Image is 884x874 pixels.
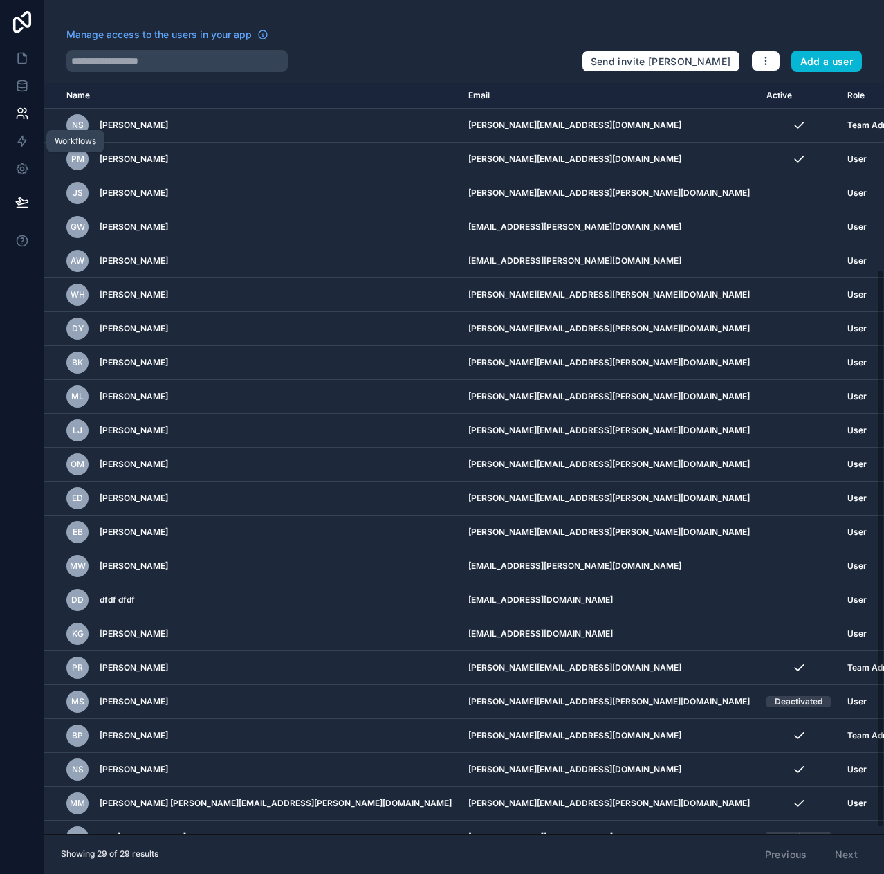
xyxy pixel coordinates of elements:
[460,278,758,312] td: [PERSON_NAME][EMAIL_ADDRESS][PERSON_NAME][DOMAIN_NAME]
[100,120,168,131] span: [PERSON_NAME]
[460,685,758,719] td: [PERSON_NAME][EMAIL_ADDRESS][PERSON_NAME][DOMAIN_NAME]
[100,391,168,402] span: [PERSON_NAME]
[847,391,867,402] span: User
[460,176,758,210] td: [PERSON_NAME][EMAIL_ADDRESS][PERSON_NAME][DOMAIN_NAME]
[847,594,867,606] span: User
[775,832,822,843] div: Deactivated
[847,289,867,300] span: User
[460,414,758,448] td: [PERSON_NAME][EMAIL_ADDRESS][PERSON_NAME][DOMAIN_NAME]
[71,696,84,707] span: MS
[100,561,168,572] span: [PERSON_NAME]
[66,28,252,42] span: Manage access to the users in your app
[758,83,839,109] th: Active
[73,527,83,538] span: EB
[71,255,84,266] span: AW
[460,380,758,414] td: [PERSON_NAME][EMAIL_ADDRESS][PERSON_NAME][DOMAIN_NAME]
[582,51,740,73] button: Send invite [PERSON_NAME]
[460,448,758,482] td: [PERSON_NAME][EMAIL_ADDRESS][PERSON_NAME][DOMAIN_NAME]
[847,221,867,233] span: User
[460,617,758,651] td: [EMAIL_ADDRESS][DOMAIN_NAME]
[66,28,268,42] a: Manage access to the users in your app
[71,832,84,843] span: DM
[71,221,85,233] span: GW
[460,482,758,516] td: [PERSON_NAME][EMAIL_ADDRESS][PERSON_NAME][DOMAIN_NAME]
[847,459,867,470] span: User
[460,549,758,583] td: [EMAIL_ADDRESS][PERSON_NAME][DOMAIN_NAME]
[460,346,758,380] td: [PERSON_NAME][EMAIL_ADDRESS][PERSON_NAME][DOMAIN_NAME]
[847,493,867,504] span: User
[70,798,85,809] span: Mm
[71,459,84,470] span: OM
[72,730,83,741] span: BP
[100,323,168,334] span: [PERSON_NAME]
[100,459,168,470] span: [PERSON_NAME]
[847,323,867,334] span: User
[100,188,168,199] span: [PERSON_NAME]
[460,719,758,753] td: [PERSON_NAME][EMAIL_ADDRESS][DOMAIN_NAME]
[847,696,867,707] span: User
[847,357,867,368] span: User
[72,323,84,334] span: DY
[460,83,758,109] th: Email
[460,821,758,855] td: [EMAIL_ADDRESS][DOMAIN_NAME]
[73,425,82,436] span: LJ
[70,561,86,572] span: MW
[71,289,85,300] span: WH
[73,188,83,199] span: JS
[100,628,168,639] span: [PERSON_NAME]
[100,730,168,741] span: [PERSON_NAME]
[460,516,758,549] td: [PERSON_NAME][EMAIL_ADDRESS][PERSON_NAME][DOMAIN_NAME]
[847,764,867,775] span: User
[460,583,758,617] td: [EMAIL_ADDRESS][DOMAIN_NAME]
[71,154,84,165] span: PM
[460,753,758,787] td: [PERSON_NAME][EMAIL_ADDRESS][DOMAIN_NAME]
[100,357,168,368] span: [PERSON_NAME]
[847,527,867,538] span: User
[100,425,168,436] span: [PERSON_NAME]
[460,787,758,821] td: [PERSON_NAME][EMAIL_ADDRESS][PERSON_NAME][DOMAIN_NAME]
[847,425,867,436] span: User
[72,662,83,673] span: PR
[100,255,168,266] span: [PERSON_NAME]
[72,120,84,131] span: NS
[100,696,168,707] span: [PERSON_NAME]
[100,154,168,165] span: [PERSON_NAME]
[100,527,168,538] span: [PERSON_NAME]
[72,764,84,775] span: NS
[847,188,867,199] span: User
[100,289,168,300] span: [PERSON_NAME]
[100,832,186,843] span: Des [PERSON_NAME]
[847,255,867,266] span: User
[100,662,168,673] span: [PERSON_NAME]
[460,109,758,143] td: [PERSON_NAME][EMAIL_ADDRESS][DOMAIN_NAME]
[847,561,867,572] span: User
[100,221,168,233] span: [PERSON_NAME]
[847,798,867,809] span: User
[100,764,168,775] span: [PERSON_NAME]
[100,493,168,504] span: [PERSON_NAME]
[847,832,867,843] span: User
[61,848,158,859] span: Showing 29 of 29 results
[72,493,83,504] span: ED
[775,696,822,707] div: Deactivated
[72,357,83,368] span: BK
[791,51,863,73] button: Add a user
[44,83,460,109] th: Name
[460,244,758,278] td: [EMAIL_ADDRESS][PERSON_NAME][DOMAIN_NAME]
[44,83,884,834] div: scrollable content
[460,312,758,346] td: [PERSON_NAME][EMAIL_ADDRESS][PERSON_NAME][DOMAIN_NAME]
[55,136,96,147] div: Workflows
[100,594,135,606] span: dfdf dfdf
[460,143,758,176] td: [PERSON_NAME][EMAIL_ADDRESS][DOMAIN_NAME]
[71,391,84,402] span: ML
[460,210,758,244] td: [EMAIL_ADDRESS][PERSON_NAME][DOMAIN_NAME]
[847,154,867,165] span: User
[71,594,84,606] span: dd
[100,798,452,809] span: [PERSON_NAME] [PERSON_NAME][EMAIL_ADDRESS][PERSON_NAME][DOMAIN_NAME]
[72,628,84,639] span: KG
[460,651,758,685] td: [PERSON_NAME][EMAIL_ADDRESS][DOMAIN_NAME]
[847,628,867,639] span: User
